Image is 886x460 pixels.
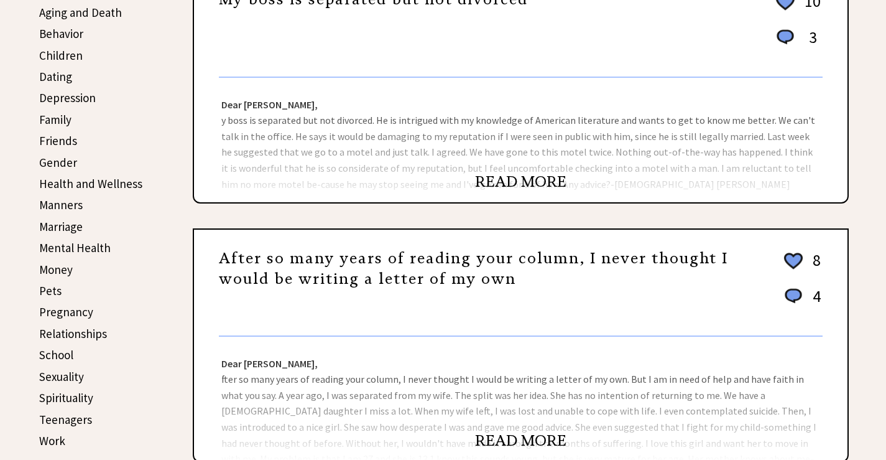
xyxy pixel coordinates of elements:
[39,433,65,448] a: Work
[39,197,83,212] a: Manners
[221,357,318,370] strong: Dear [PERSON_NAME],
[39,390,93,405] a: Spirituality
[39,219,83,234] a: Marriage
[774,27,796,47] img: message_round%201.png
[39,262,73,277] a: Money
[782,286,805,306] img: message_round%201.png
[194,78,847,202] div: y boss is separated but not divorced. He is intrigued with my knowledge of American literature an...
[39,304,93,319] a: Pregnancy
[39,133,77,148] a: Friends
[39,283,62,298] a: Pets
[39,155,77,170] a: Gender
[39,5,122,20] a: Aging and Death
[39,176,142,191] a: Health and Wellness
[475,431,566,450] a: READ MORE
[806,250,821,284] td: 8
[39,26,83,41] a: Behavior
[39,112,72,127] a: Family
[219,249,728,289] a: After so many years of reading your column, I never thought I would be writing a letter of my own
[39,240,111,255] a: Mental Health
[39,90,96,105] a: Depression
[39,69,72,84] a: Dating
[221,98,318,111] strong: Dear [PERSON_NAME],
[806,286,821,319] td: 4
[39,412,92,427] a: Teenagers
[475,172,566,191] a: READ MORE
[39,326,107,341] a: Relationships
[39,369,84,384] a: Sexuality
[782,250,805,272] img: heart_outline%202.png
[39,347,73,362] a: School
[39,48,83,63] a: Children
[798,27,821,60] td: 3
